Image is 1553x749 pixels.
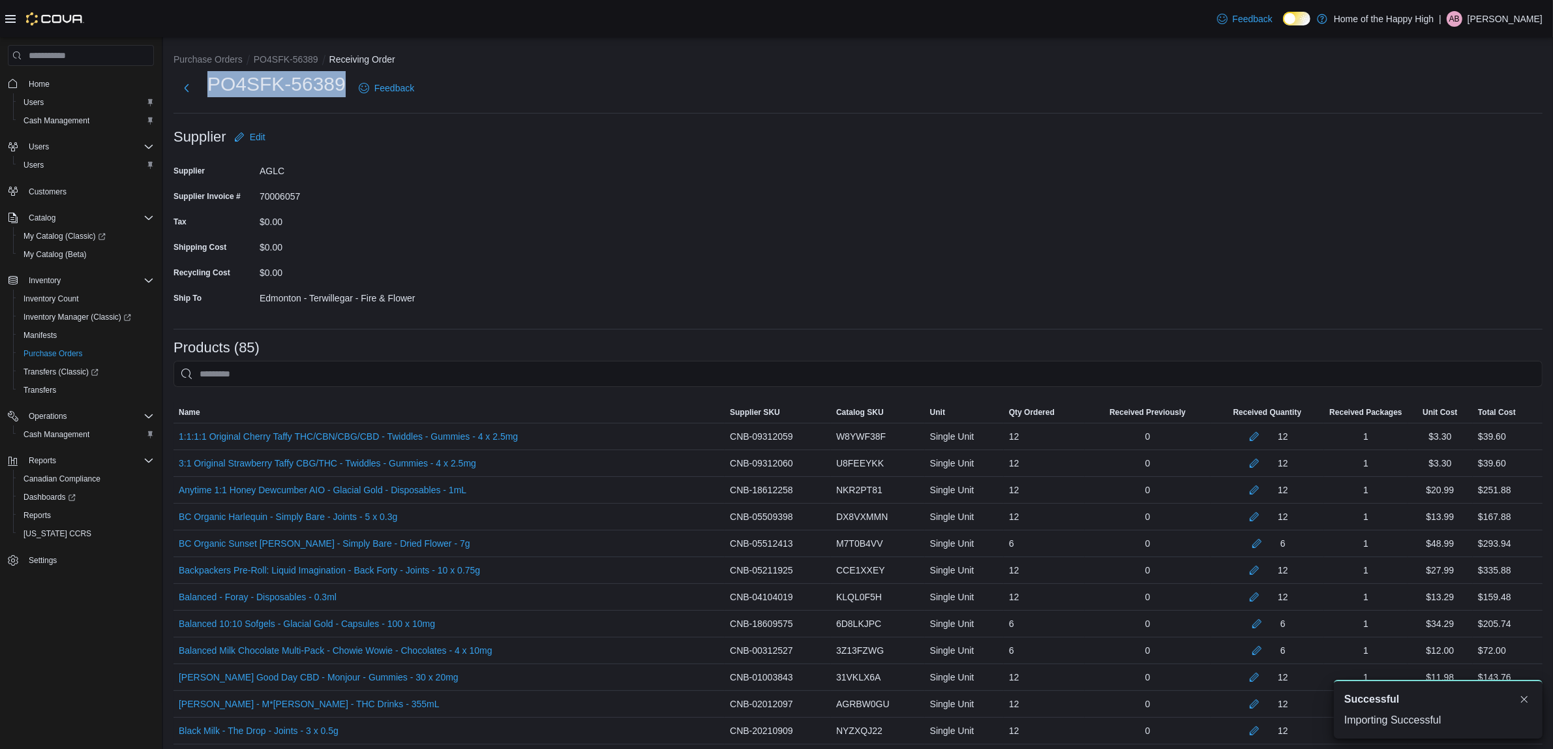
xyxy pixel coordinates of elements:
[1344,692,1399,707] span: Successful
[1278,589,1288,605] div: 12
[260,288,434,303] div: Edmonton - Terwillegar - Fire & Flower
[836,429,886,444] span: W8YWF38F
[3,407,159,425] button: Operations
[18,157,154,173] span: Users
[1278,723,1288,739] div: 12
[1408,637,1473,664] div: $12.00
[1324,557,1407,583] div: 1
[730,429,793,444] span: CNB-09312059
[1324,611,1407,637] div: 1
[18,427,154,442] span: Cash Management
[1447,11,1462,27] div: Abigail Barrie
[1278,509,1288,525] div: 12
[23,273,154,288] span: Inventory
[1004,691,1085,717] div: 12
[925,530,1004,557] div: Single Unit
[23,210,154,226] span: Catalog
[1109,407,1186,418] span: Received Previously
[1085,611,1210,637] div: 0
[18,364,154,380] span: Transfers (Classic)
[1278,455,1288,471] div: 12
[23,273,66,288] button: Inventory
[23,553,62,568] a: Settings
[29,79,50,89] span: Home
[1334,11,1434,27] p: Home of the Happy High
[23,330,57,341] span: Manifests
[1004,557,1085,583] div: 12
[18,113,154,129] span: Cash Management
[925,450,1004,476] div: Single Unit
[925,664,1004,690] div: Single Unit
[18,228,154,244] span: My Catalog (Classic)
[374,82,414,95] span: Feedback
[260,160,434,176] div: AGLC
[1423,407,1457,418] span: Unit Cost
[1324,477,1407,503] div: 1
[173,191,241,202] label: Supplier Invoice #
[1283,12,1310,25] input: Dark Mode
[23,249,87,260] span: My Catalog (Beta)
[1408,584,1473,610] div: $13.29
[925,691,1004,717] div: Single Unit
[1278,669,1288,685] div: 12
[23,184,72,200] a: Customers
[1004,477,1085,503] div: 12
[1085,718,1210,744] div: 0
[23,367,98,377] span: Transfers (Classic)
[18,471,106,487] a: Canadian Compliance
[1408,423,1473,450] div: $3.30
[1004,584,1085,610] div: 12
[836,407,884,418] span: Catalog SKU
[23,231,106,241] span: My Catalog (Classic)
[23,115,89,126] span: Cash Management
[173,75,200,101] button: Next
[1278,696,1288,712] div: 12
[1478,616,1511,632] div: $205.74
[23,210,61,226] button: Catalog
[1004,423,1085,450] div: 12
[1280,616,1286,632] div: 6
[1085,584,1210,610] div: 0
[13,93,159,112] button: Users
[18,247,92,262] a: My Catalog (Beta)
[1004,504,1085,530] div: 12
[18,247,154,262] span: My Catalog (Beta)
[179,407,200,418] span: Name
[1004,450,1085,476] div: 12
[1478,482,1511,498] div: $251.88
[23,139,154,155] span: Users
[23,75,154,91] span: Home
[29,142,49,152] span: Users
[23,139,54,155] button: Users
[13,156,159,174] button: Users
[179,589,337,605] a: Balanced - Foray - Disposables - 0.3ml
[930,407,945,418] span: Unit
[179,562,480,578] a: Backpackers Pre-Roll: Liquid Imagination - Back Forty - Joints - 10 x 0.75g
[1004,611,1085,637] div: 6
[354,75,419,101] a: Feedback
[179,429,518,444] a: 1:1:1:1 Original Cherry Taffy THC/CBN/CBG/CBD - Twiddles - Gummies - 4 x 2.5mg
[925,718,1004,744] div: Single Unit
[18,508,154,523] span: Reports
[1478,429,1506,444] div: $39.60
[730,723,793,739] span: CNB-20210909
[3,138,159,156] button: Users
[18,364,104,380] a: Transfers (Classic)
[1278,562,1288,578] div: 12
[1085,504,1210,530] div: 0
[836,723,882,739] span: NYZXQJ22
[925,504,1004,530] div: Single Unit
[1085,423,1210,450] div: 0
[23,408,154,424] span: Operations
[1004,637,1085,664] div: 6
[229,124,271,150] button: Edit
[18,95,154,110] span: Users
[1408,530,1473,557] div: $48.99
[13,112,159,130] button: Cash Management
[925,637,1004,664] div: Single Unit
[173,166,205,176] label: Supplier
[925,477,1004,503] div: Single Unit
[1408,664,1473,690] div: $11.98
[18,328,154,343] span: Manifests
[23,492,76,502] span: Dashboards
